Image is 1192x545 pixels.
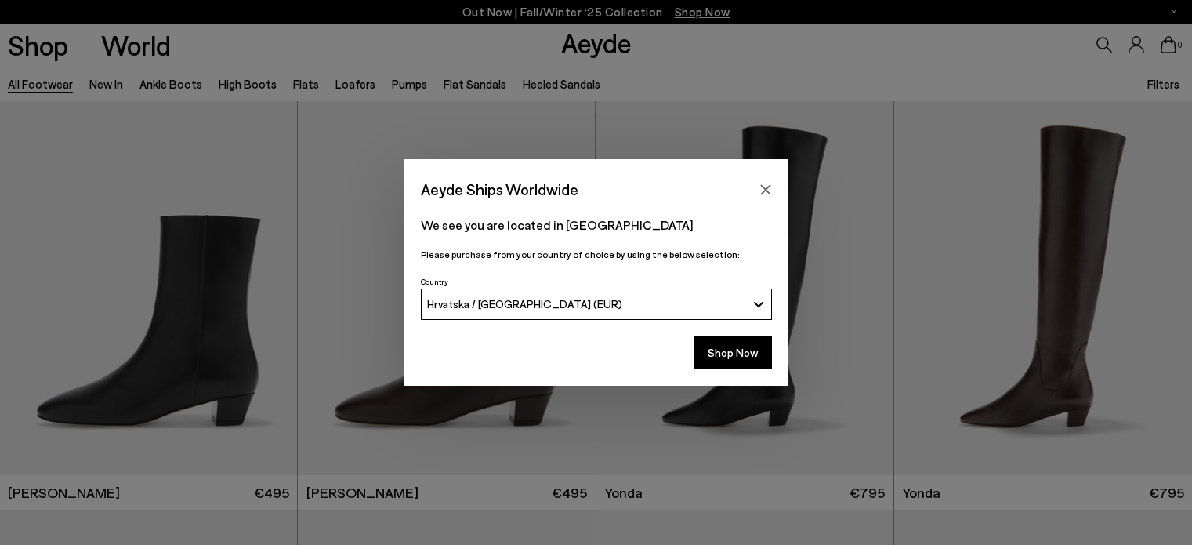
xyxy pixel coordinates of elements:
[421,247,772,262] p: Please purchase from your country of choice by using the below selection:
[421,277,448,286] span: Country
[421,216,772,234] p: We see you are located in [GEOGRAPHIC_DATA]
[754,178,777,202] button: Close
[694,336,772,369] button: Shop Now
[421,176,578,203] span: Aeyde Ships Worldwide
[427,297,622,311] span: Hrvatska / [GEOGRAPHIC_DATA] (EUR)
